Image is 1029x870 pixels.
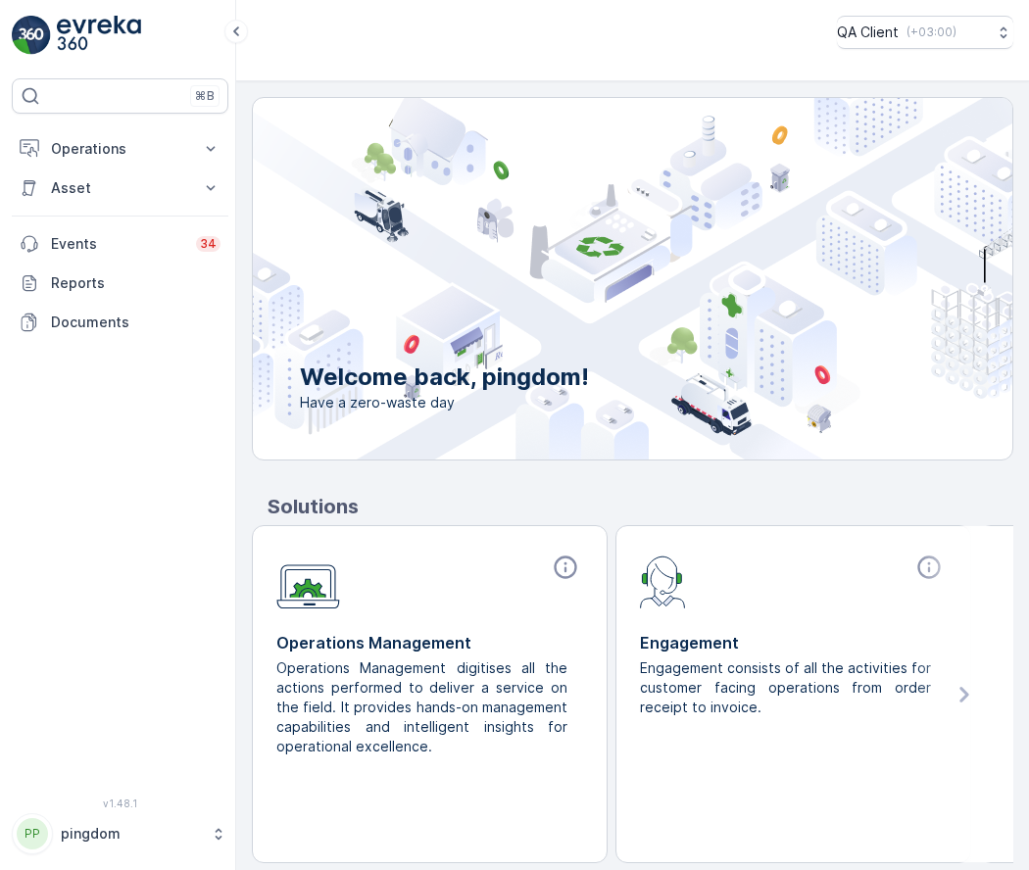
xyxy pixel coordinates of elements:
span: Have a zero-waste day [300,393,589,412]
p: QA Client [837,23,899,42]
button: QA Client(+03:00) [837,16,1013,49]
a: Events34 [12,224,228,264]
button: Asset [12,169,228,208]
button: PPpingdom [12,813,228,854]
p: Events [51,234,184,254]
img: module-icon [640,554,686,608]
img: logo [12,16,51,55]
div: PP [17,818,48,849]
img: module-icon [276,554,340,609]
p: Asset [51,178,189,198]
p: Solutions [268,492,1013,521]
p: ⌘B [195,88,215,104]
p: Operations Management digitises all the actions performed to deliver a service on the field. It p... [276,658,567,756]
p: ( +03:00 ) [906,24,956,40]
img: logo_light-DOdMpM7g.png [57,16,141,55]
p: Reports [51,273,220,293]
p: Documents [51,313,220,332]
p: Engagement consists of all the activities for customer facing operations from order receipt to in... [640,658,931,717]
p: Welcome back, pingdom! [300,362,589,393]
a: Documents [12,303,228,342]
p: Operations Management [276,631,583,654]
span: v 1.48.1 [12,797,228,809]
p: Engagement [640,631,947,654]
button: Operations [12,129,228,169]
p: pingdom [61,824,201,844]
p: Operations [51,139,189,159]
p: 34 [200,236,217,252]
img: city illustration [165,98,1012,459]
a: Reports [12,264,228,303]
